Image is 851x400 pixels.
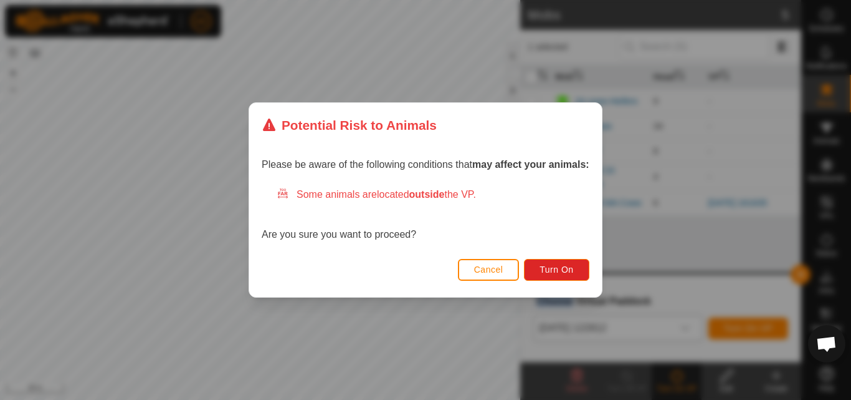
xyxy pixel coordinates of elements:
[474,265,503,275] span: Cancel
[808,325,845,363] a: Open chat
[458,259,520,281] button: Cancel
[262,115,437,135] div: Potential Risk to Animals
[262,187,589,242] div: Are you sure you want to proceed?
[525,259,589,281] button: Turn On
[377,189,476,200] span: located the VP.
[262,159,589,170] span: Please be aware of the following conditions that
[540,265,574,275] span: Turn On
[409,189,445,200] strong: outside
[472,159,589,170] strong: may affect your animals:
[277,187,589,202] div: Some animals are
